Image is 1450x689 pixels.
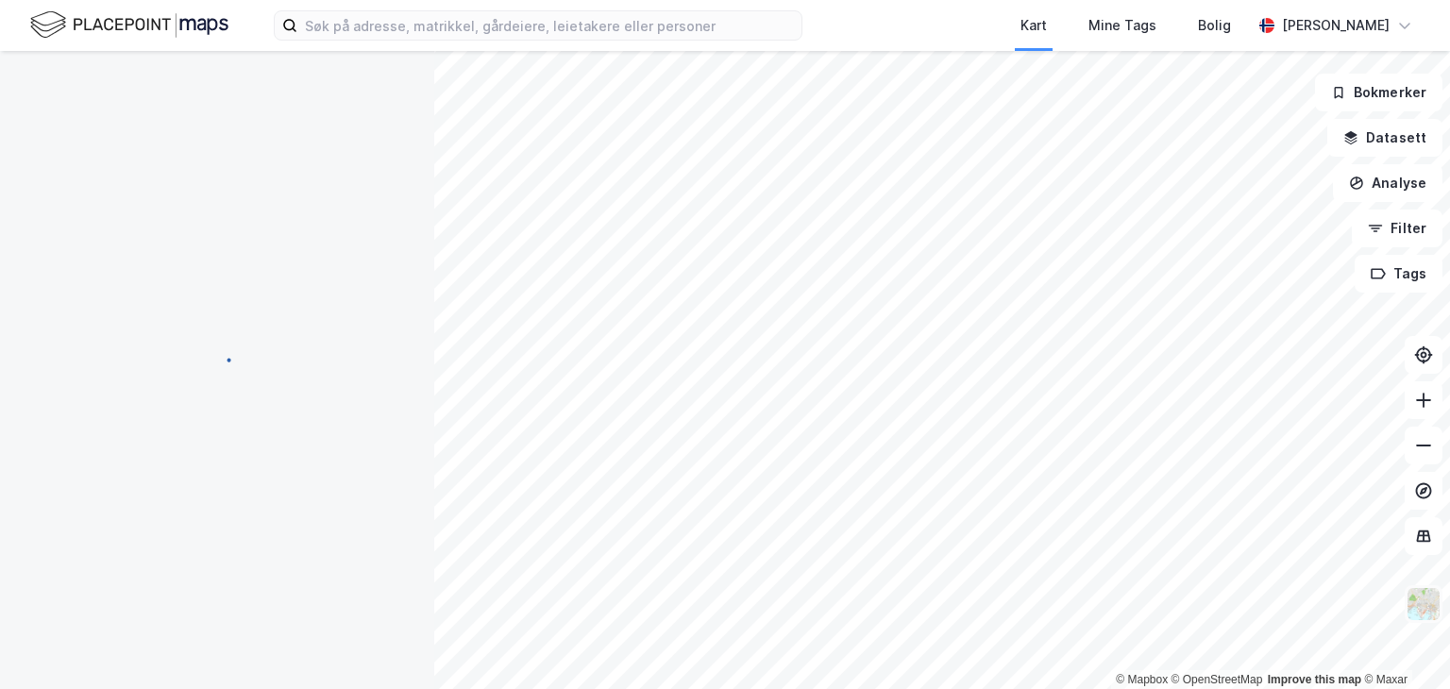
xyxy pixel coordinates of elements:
a: Improve this map [1268,673,1361,686]
button: Analyse [1333,164,1442,202]
div: [PERSON_NAME] [1282,14,1390,37]
button: Bokmerker [1315,74,1442,111]
div: Kart [1020,14,1047,37]
div: Mine Tags [1088,14,1156,37]
img: spinner.a6d8c91a73a9ac5275cf975e30b51cfb.svg [202,344,232,374]
button: Datasett [1327,119,1442,157]
iframe: Chat Widget [1356,598,1450,689]
a: OpenStreetMap [1172,673,1263,686]
button: Filter [1352,210,1442,247]
img: Z [1406,586,1442,622]
button: Tags [1355,255,1442,293]
div: Bolig [1198,14,1231,37]
img: logo.f888ab2527a4732fd821a326f86c7f29.svg [30,8,228,42]
a: Mapbox [1116,673,1168,686]
input: Søk på adresse, matrikkel, gårdeiere, leietakere eller personer [297,11,801,40]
